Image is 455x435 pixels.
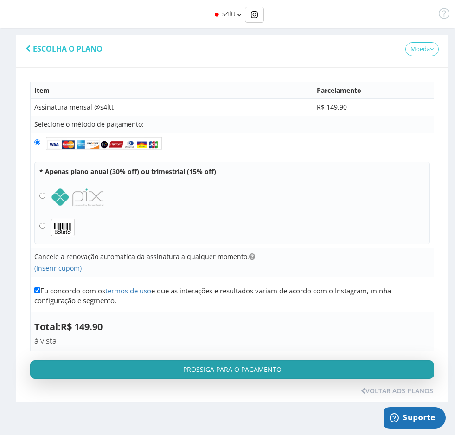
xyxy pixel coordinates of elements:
[34,286,430,306] label: Eu concordo com os e que as interações e resultados variam de acordo com o Instagram, minha confi...
[33,44,103,54] span: Escolha o plano
[31,82,313,99] th: Item
[51,188,104,207] img: logo_pix.png
[34,264,82,273] a: (Inserir cupom)
[34,287,40,293] input: Eu concordo com ostermos de usoe que as interações e resultados variam de acordo com o Instagram,...
[34,320,103,347] span: Total:
[30,360,434,379] button: Prossiga para o pagamento
[34,335,57,346] small: à vista
[105,286,151,295] a: termos de uso
[34,120,430,129] div: Selecione o método de pagamento:
[46,137,162,150] img: bankflags.png
[405,42,439,56] a: Moeda
[384,407,446,430] iframe: Abre um widget para que você possa encontrar mais informações
[313,82,434,99] th: Parcelamento
[251,11,258,18] img: Instagram_simple_icon.svg
[222,9,236,18] span: s4ltt
[317,103,347,111] span: R$ 149.90
[355,383,439,398] button: Voltar aos Planos
[51,218,75,237] img: boleto_icon.png
[245,7,264,23] div: Basic example
[34,252,255,261] label: Cancele a renovação automática da assinatura a qualquer momento.
[34,320,103,346] span: R$ 149.90
[31,99,313,116] td: Assinatura mensal @s4ltt
[39,167,216,176] b: * Apenas plano anual (30% off) ou trimestrial (15% off)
